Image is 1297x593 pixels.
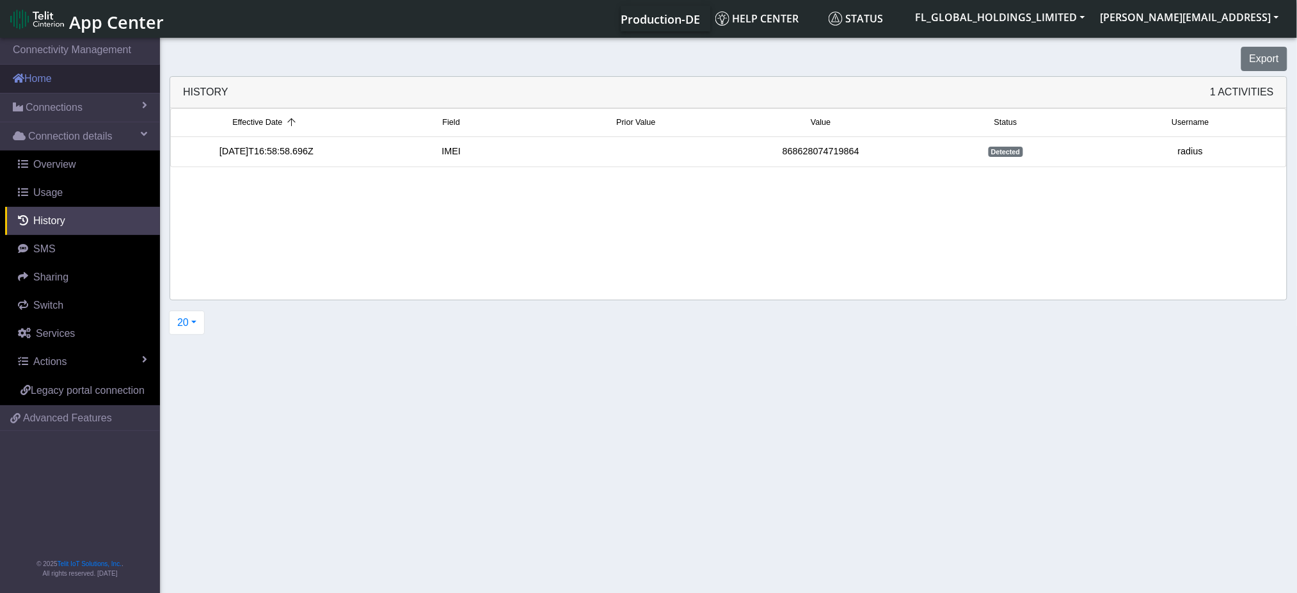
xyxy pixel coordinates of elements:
[1241,47,1287,71] button: Export
[443,117,460,129] span: Field
[829,12,884,26] span: Status
[1172,117,1209,129] span: Username
[33,356,67,367] span: Actions
[174,145,359,159] div: [DATE]T16:58:58.696Z
[31,385,145,396] span: Legacy portal connection
[989,147,1023,157] span: Detected
[5,207,160,235] a: History
[1093,6,1287,29] button: [PERSON_NAME][EMAIL_ADDRESS]
[811,117,831,129] span: Value
[23,410,112,426] span: Advanced Features
[829,12,843,26] img: status.svg
[33,300,63,311] span: Switch
[33,272,68,282] span: Sharing
[359,145,544,159] div: IMEI
[621,6,700,31] a: Your current platform instance
[169,311,205,335] button: 20
[728,145,913,159] div: 868628074719864
[69,10,164,34] span: App Center
[710,6,824,31] a: Help center
[5,150,160,179] a: Overview
[33,187,63,198] span: Usage
[36,328,75,339] span: Services
[10,9,64,29] img: logo-telit-cinterion-gw-new.png
[824,6,908,31] a: Status
[616,117,655,129] span: Prior Value
[994,117,1017,129] span: Status
[232,117,282,129] span: Effective Date
[715,12,729,26] img: knowledge.svg
[5,235,160,263] a: SMS
[26,100,83,115] span: Connections
[5,291,160,320] a: Switch
[33,215,65,226] span: History
[33,243,56,254] span: SMS
[33,159,76,170] span: Overview
[10,5,162,33] a: App Center
[5,179,160,207] a: Usage
[715,12,799,26] span: Help center
[1098,145,1283,159] div: radius
[908,6,1093,29] button: FL_GLOBAL_HOLDINGS_LIMITED
[1210,85,1274,100] span: 1 Activities
[5,348,160,376] a: Actions
[28,129,113,144] span: Connection details
[5,263,160,291] a: Sharing
[5,320,160,348] a: Services
[58,560,122,567] a: Telit IoT Solutions, Inc.
[170,77,1287,108] div: History
[621,12,701,27] span: Production-DE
